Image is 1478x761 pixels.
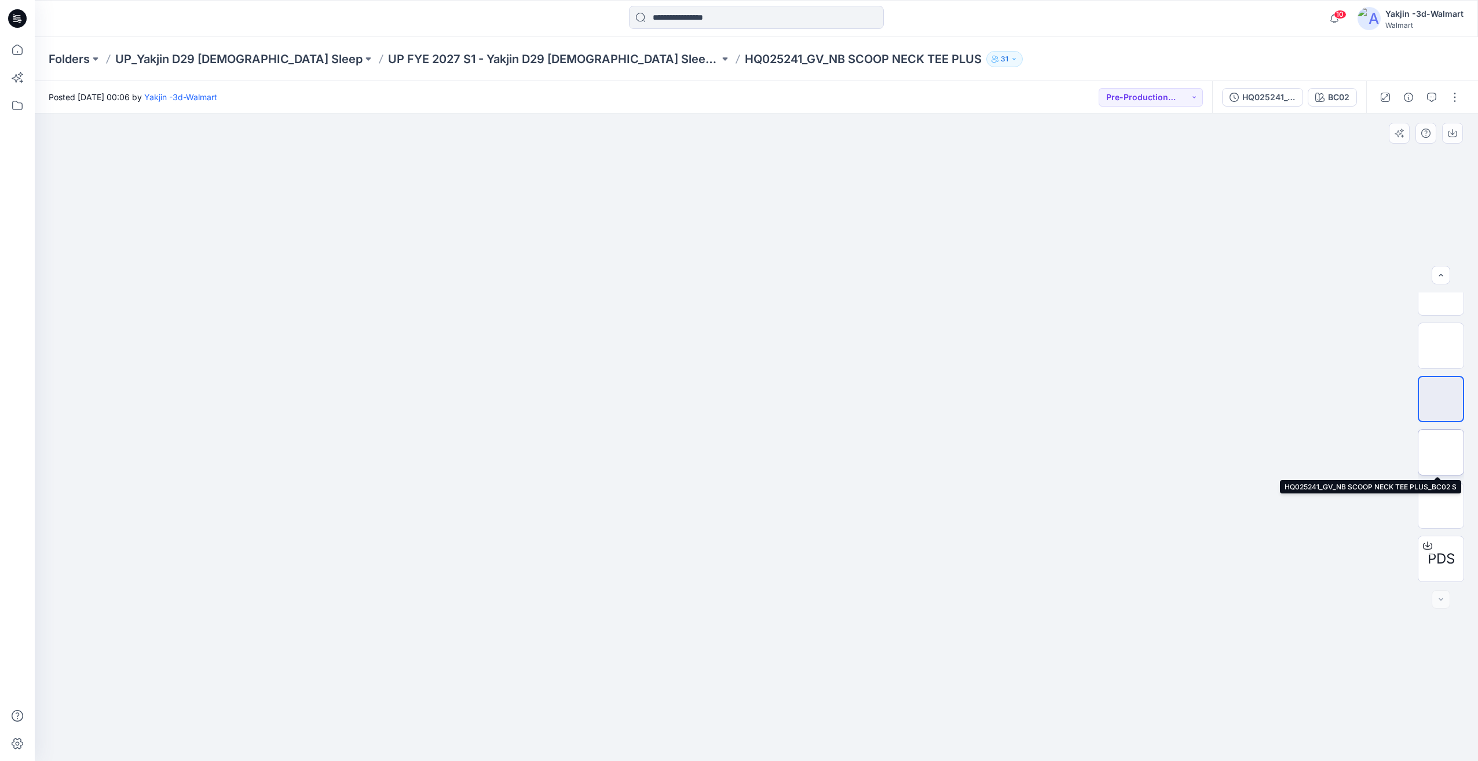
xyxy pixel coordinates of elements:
[1358,7,1381,30] img: avatar
[49,91,217,103] span: Posted [DATE] 00:06 by
[745,51,982,67] p: HQ025241_GV_NB SCOOP NECK TEE PLUS
[1328,91,1349,104] div: BC02
[1001,53,1008,65] p: 31
[1428,548,1455,569] span: PDS
[986,51,1023,67] button: 31
[144,92,217,102] a: Yakjin -3d-Walmart
[1334,10,1347,19] span: 10
[115,51,363,67] a: UP_Yakjin D29 [DEMOGRAPHIC_DATA] Sleep
[1385,7,1464,21] div: Yakjin -3d-Walmart
[1385,21,1464,30] div: Walmart
[1399,88,1418,107] button: Details
[49,51,90,67] a: Folders
[1242,91,1296,104] div: HQ025241_GV_NB SCOOP NECK TEE PLUS
[388,51,719,67] a: UP FYE 2027 S1 - Yakjin D29 [DEMOGRAPHIC_DATA] Sleepwear
[1222,88,1303,107] button: HQ025241_GV_NB SCOOP NECK TEE PLUS
[1308,88,1357,107] button: BC02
